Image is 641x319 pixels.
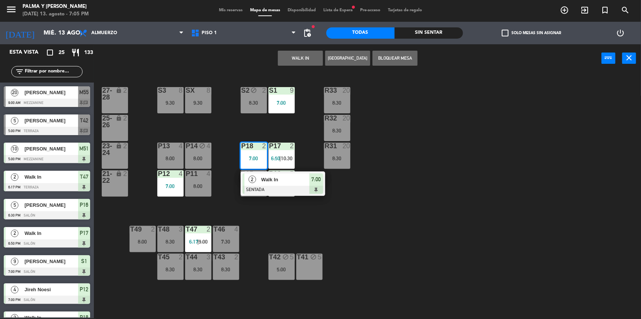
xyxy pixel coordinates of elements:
[320,8,356,12] span: Lista de Espera
[24,145,78,153] span: [PERSON_NAME]
[290,254,294,260] div: 5
[262,87,267,94] div: 2
[116,115,122,121] i: lock
[24,257,78,265] span: [PERSON_NAME]
[234,254,239,260] div: 2
[103,170,103,184] div: 21-22
[502,30,508,36] span: check_box_outline_blank
[24,173,78,181] span: Walk In
[290,87,294,94] div: 9
[199,239,208,245] span: 9:00
[80,88,89,97] span: M55
[207,170,211,177] div: 4
[15,67,24,76] i: filter_list
[268,100,295,105] div: 7:00
[312,175,321,184] span: 7:00
[80,285,89,294] span: P12
[11,230,18,237] span: 2
[268,267,295,272] div: 5:00
[250,87,257,93] i: block
[207,226,211,233] div: 2
[616,29,625,38] i: power_settings_new
[249,176,256,183] span: 2
[241,170,242,177] div: P15
[130,226,131,233] div: T49
[342,143,350,149] div: 20
[310,254,317,260] i: block
[284,8,320,12] span: Disponibilidad
[11,89,18,96] span: 20
[604,53,613,62] i: power_input
[215,8,246,12] span: Mis reservas
[11,286,18,293] span: 4
[325,51,370,66] button: [GEOGRAPHIC_DATA]
[179,170,183,177] div: 4
[246,8,284,12] span: Mapa de mesas
[179,226,183,233] div: 3
[261,176,309,184] span: Walk In
[311,24,316,29] span: fiber_manual_record
[123,115,128,122] div: 2
[622,53,636,64] button: close
[123,87,128,94] div: 2
[213,239,239,244] div: 7:30
[6,4,17,15] i: menu
[103,87,103,101] div: 27-28
[91,30,117,36] span: Almuerzo
[262,170,267,177] div: 4
[80,229,89,238] span: P17
[80,172,88,181] span: T47
[157,100,184,105] div: 9:30
[207,254,211,260] div: 3
[373,51,418,66] button: Bloquear Mesa
[324,100,350,105] div: 8:30
[580,6,589,15] i: exit_to_app
[282,254,289,260] i: block
[279,155,281,161] span: |
[241,87,242,94] div: S2
[24,286,78,293] span: Jireh Noesi
[241,100,267,105] div: 8:30
[600,6,609,15] i: turned_in_not
[71,48,80,57] i: restaurant
[290,143,294,149] div: 2
[262,143,267,149] div: 2
[116,87,122,93] i: lock
[24,117,78,125] span: [PERSON_NAME]
[11,202,18,209] span: 5
[241,156,267,161] div: 7:00
[213,267,239,272] div: 8:30
[602,53,615,64] button: power_input
[151,226,155,233] div: 2
[202,30,217,36] span: Piso 1
[185,100,211,105] div: 9:30
[324,128,350,133] div: 8:30
[621,6,630,15] i: search
[271,155,280,161] span: 6:50
[23,3,89,11] div: Palma y [PERSON_NAME]
[80,116,88,125] span: T42
[625,53,634,62] i: close
[303,29,312,38] span: pending_actions
[351,5,356,9] span: fiber_manual_record
[24,201,78,209] span: [PERSON_NAME]
[80,200,89,209] span: P16
[11,173,18,181] span: 2
[179,143,183,149] div: 4
[4,48,54,57] div: Esta vista
[64,29,73,38] i: arrow_drop_down
[179,254,183,260] div: 2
